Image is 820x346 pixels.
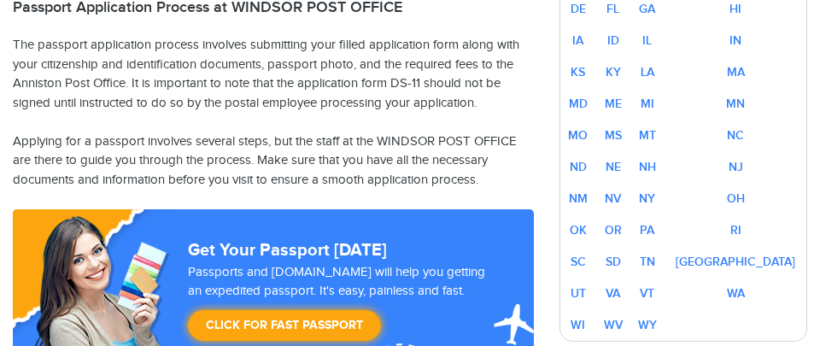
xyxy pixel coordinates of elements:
[639,128,656,143] a: MT
[569,191,588,206] a: NM
[640,286,654,301] a: VT
[639,160,656,174] a: NH
[726,97,745,111] a: MN
[188,240,387,261] strong: Get Your Passport [DATE]
[571,255,586,269] a: SC
[571,286,586,301] a: UT
[727,286,745,301] a: WA
[606,2,619,16] a: FL
[607,33,619,48] a: ID
[729,160,743,174] a: NJ
[641,97,654,111] a: MI
[572,33,583,48] a: IA
[641,65,654,79] a: LA
[727,65,745,79] a: MA
[640,223,654,238] a: PA
[571,65,585,79] a: KS
[604,318,623,332] a: WV
[605,128,622,143] a: MS
[13,132,534,191] p: Applying for a passport involves several steps, but the staff at the WINDSOR POST OFFICE are ther...
[638,318,657,332] a: WY
[570,223,587,238] a: OK
[569,97,588,111] a: MD
[571,318,585,332] a: WI
[606,65,621,79] a: KY
[188,310,381,341] a: Click for Fast Passport
[639,2,655,16] a: GA
[640,255,655,269] a: TN
[568,128,588,143] a: MO
[729,2,741,16] a: HI
[605,191,621,206] a: NV
[729,33,741,48] a: IN
[606,255,621,269] a: SD
[727,128,744,143] a: NC
[605,223,622,238] a: OR
[570,160,587,174] a: ND
[727,191,745,206] a: OH
[606,160,621,174] a: NE
[605,97,622,111] a: ME
[606,286,620,301] a: VA
[639,191,655,206] a: NY
[676,255,795,269] a: [GEOGRAPHIC_DATA]
[642,33,652,48] a: IL
[571,2,586,16] a: DE
[13,36,534,113] p: The passport application process involves submitting your filled application form along with your...
[730,223,741,238] a: RI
